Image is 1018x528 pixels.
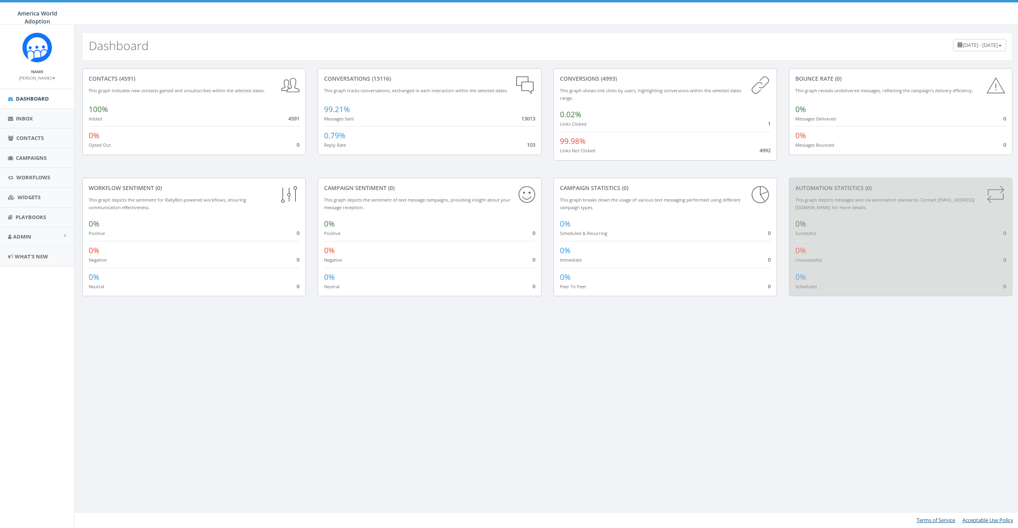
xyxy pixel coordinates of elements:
small: Opted Out [89,142,111,148]
span: 0% [560,272,571,282]
span: Playbooks [16,214,46,221]
a: Acceptable Use Policy [962,516,1013,524]
small: Name [31,69,43,74]
span: Widgets [17,194,41,201]
small: Neutral [89,283,104,289]
small: [PERSON_NAME] [19,75,55,81]
span: 1 [768,120,771,127]
span: 0% [795,130,806,141]
small: This graph depicts messages sent via automation standards. Contact [EMAIL_ADDRESS][DOMAIN_NAME] f... [795,197,975,210]
span: America World Adoption [17,10,57,25]
span: 0 [532,283,535,290]
span: 0% [560,219,571,229]
small: Messages Bounced [795,142,834,148]
small: This graph depicts the sentiment for RallyBot-powered workflows, ensuring communication effective... [89,197,246,210]
small: Peer To Peer [560,283,587,289]
span: 0% [89,219,99,229]
span: 103 [527,141,535,148]
span: Dashboard [16,95,49,102]
small: This graph depicts the sentiment of text message campaigns, providing insight about your message ... [324,197,511,210]
span: 0% [795,245,806,256]
div: contacts [89,75,299,83]
span: 0 [297,141,299,148]
small: Links Not Clicked [560,148,595,153]
span: 0.79% [324,130,346,141]
small: This graph indicates new contacts gained and unsubscribes within the selected dates. [89,87,265,93]
span: 4591 [288,115,299,122]
span: 0 [768,283,771,290]
span: 0 [1003,283,1006,290]
small: Negative [324,257,342,263]
span: 0 [297,283,299,290]
small: Reply Rate [324,142,346,148]
small: This graph tracks conversations, exchanged in each interaction within the selected dates. [324,87,508,93]
small: Positive [89,230,105,236]
span: 0% [89,245,99,256]
span: Contacts [16,134,44,142]
small: Positive [324,230,340,236]
div: Campaign Sentiment [324,184,535,192]
span: 0 [532,229,535,237]
span: (0) [864,184,872,192]
span: 0% [89,130,99,141]
small: Negative [89,257,107,263]
span: (4993) [599,75,617,82]
div: Workflow Sentiment [89,184,299,192]
span: 0 [297,256,299,263]
span: 99.98% [560,136,586,146]
img: Rally_Corp_Icon.png [22,33,52,62]
span: 0% [324,272,335,282]
span: 13013 [521,115,535,122]
span: 0 [1003,256,1006,263]
span: 0% [795,104,806,115]
div: Automation Statistics [795,184,1006,192]
span: 0% [89,272,99,282]
small: Scheduled & Recurring [560,230,607,236]
span: (0) [154,184,162,192]
div: conversations [324,75,535,83]
small: Unsuccessful [795,257,822,263]
span: 0% [324,245,335,256]
span: 0 [1003,229,1006,237]
span: 0% [795,272,806,282]
small: Links Clicked [560,121,587,127]
small: Neutral [324,283,340,289]
span: 0 [768,256,771,263]
span: 0 [768,229,771,237]
span: 0 [1003,141,1006,148]
small: This graph breaks down the usage of various text messaging performed using different campaign types. [560,197,740,210]
span: (0) [387,184,394,192]
small: Messages Delivered [795,116,836,122]
small: This graph shows link clicks by users, highlighting conversions within the selected dates range. [560,87,741,101]
span: What's New [15,253,48,260]
span: 0% [324,219,335,229]
span: (0) [620,184,628,192]
span: [DATE] - [DATE] [963,41,998,49]
small: Immediate [560,257,582,263]
div: Bounce Rate [795,75,1006,83]
small: Scheduled [795,283,817,289]
span: 99.21% [324,104,350,115]
span: (4591) [118,75,135,82]
span: 0% [560,245,571,256]
small: Messages Sent [324,116,354,122]
span: (0) [833,75,841,82]
span: Inbox [16,115,33,122]
small: Added [89,116,102,122]
span: Campaigns [16,154,47,161]
span: Workflows [16,174,50,181]
span: 100% [89,104,108,115]
span: 0 [297,229,299,237]
div: conversions [560,75,771,83]
div: Campaign Statistics [560,184,771,192]
span: 0 [532,256,535,263]
span: 0.02% [560,109,581,120]
span: Admin [13,233,31,240]
span: 0% [795,219,806,229]
a: [PERSON_NAME] [19,74,55,81]
a: Terms of Service [917,516,955,524]
span: 0 [1003,115,1006,122]
small: This graph reveals undelivered messages, reflecting the campaign's delivery efficiency. [795,87,973,93]
small: Successful [795,230,816,236]
span: 4992 [760,147,771,154]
